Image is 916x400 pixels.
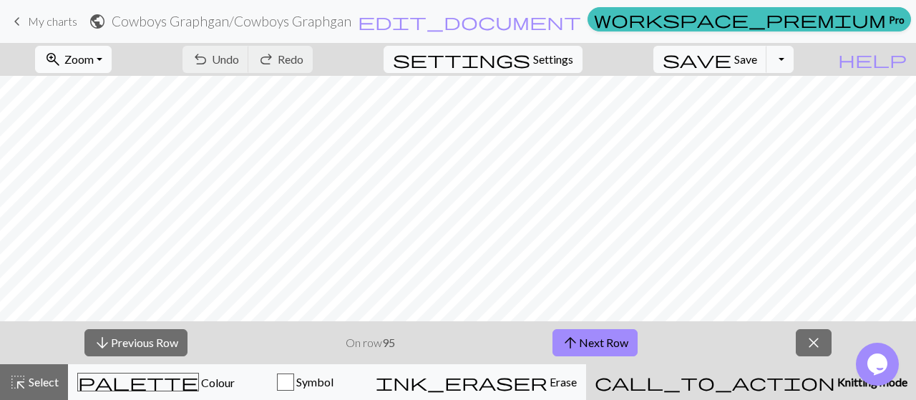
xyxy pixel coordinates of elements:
button: Colour [68,364,244,400]
span: help [838,49,907,69]
button: Symbol [244,364,366,400]
span: zoom_in [44,49,62,69]
span: highlight_alt [9,372,26,392]
button: Knitting mode [586,364,916,400]
span: close [805,333,822,353]
button: Save [653,46,767,73]
span: save [663,49,731,69]
a: Pro [588,7,911,31]
h2: Cowboys Graphgan / Cowboys Graphgan [112,13,351,29]
span: edit_document [358,11,581,31]
span: keyboard_arrow_left [9,11,26,31]
span: Erase [547,375,577,389]
iframe: chat widget [856,343,902,386]
span: public [89,11,106,31]
button: Zoom [35,46,112,73]
i: Settings [393,51,530,68]
a: My charts [9,9,77,34]
span: My charts [28,14,77,28]
span: Symbol [294,375,333,389]
span: settings [393,49,530,69]
button: Next Row [552,329,638,356]
span: Select [26,375,59,389]
span: Save [734,52,757,66]
button: Erase [366,364,586,400]
span: arrow_downward [94,333,111,353]
button: Previous Row [84,329,187,356]
span: Knitting mode [835,375,907,389]
span: Colour [199,376,235,389]
p: On row [346,334,395,351]
span: arrow_upward [562,333,579,353]
span: Zoom [64,52,94,66]
span: workspace_premium [594,9,886,29]
span: call_to_action [595,372,835,392]
strong: 95 [382,336,395,349]
button: SettingsSettings [384,46,583,73]
span: palette [78,372,198,392]
span: Settings [533,51,573,68]
span: ink_eraser [376,372,547,392]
